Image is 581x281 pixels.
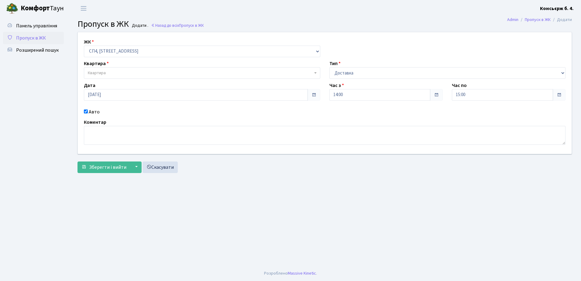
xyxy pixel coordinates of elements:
[264,270,317,277] div: Розроблено .
[6,2,18,15] img: logo.png
[76,3,91,13] button: Переключити навігацію
[329,60,341,67] label: Тип
[89,108,100,116] label: Авто
[525,16,551,23] a: Пропуск в ЖК
[21,3,50,13] b: Комфорт
[507,16,518,23] a: Admin
[498,13,581,26] nav: breadcrumb
[3,44,64,56] a: Розширений пошук
[84,119,106,126] label: Коментар
[288,270,316,276] a: Massive Kinetic
[89,164,126,171] span: Зберегти і вийти
[151,23,204,28] a: Назад до всіхПропуск в ЖК
[84,82,95,89] label: Дата
[3,32,64,44] a: Пропуск в ЖК
[452,82,467,89] label: Час по
[540,5,574,12] a: Консьєрж б. 4.
[131,23,148,28] small: Додати .
[143,161,178,173] a: Скасувати
[84,38,94,46] label: ЖК
[77,18,129,30] span: Пропуск в ЖК
[84,60,109,67] label: Квартира
[16,35,46,41] span: Пропуск в ЖК
[551,16,572,23] li: Додати
[88,70,106,76] span: Квартира
[179,23,204,28] span: Пропуск в ЖК
[77,161,130,173] button: Зберегти і вийти
[3,20,64,32] a: Панель управління
[21,3,64,14] span: Таун
[16,23,57,29] span: Панель управління
[329,82,344,89] label: Час з
[16,47,59,54] span: Розширений пошук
